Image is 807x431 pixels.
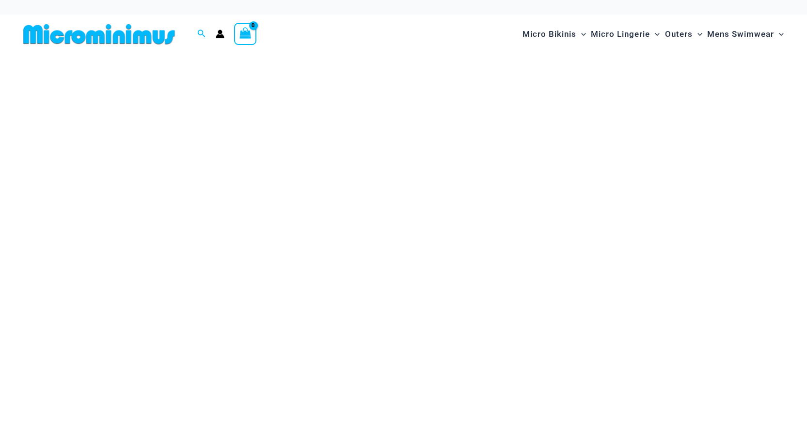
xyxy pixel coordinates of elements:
span: Micro Bikinis [522,22,576,47]
span: Menu Toggle [693,22,702,47]
img: MM SHOP LOGO FLAT [19,23,179,45]
nav: Site Navigation [519,18,788,50]
span: Mens Swimwear [707,22,774,47]
a: View Shopping Cart, empty [234,23,256,45]
a: Search icon link [197,28,206,40]
span: Micro Lingerie [591,22,650,47]
span: Outers [665,22,693,47]
a: Mens SwimwearMenu ToggleMenu Toggle [705,19,786,49]
a: Micro BikinisMenu ToggleMenu Toggle [520,19,588,49]
span: Menu Toggle [774,22,784,47]
span: Menu Toggle [576,22,586,47]
a: Micro LingerieMenu ToggleMenu Toggle [588,19,662,49]
span: Menu Toggle [650,22,660,47]
a: OutersMenu ToggleMenu Toggle [663,19,705,49]
a: Account icon link [216,30,224,38]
